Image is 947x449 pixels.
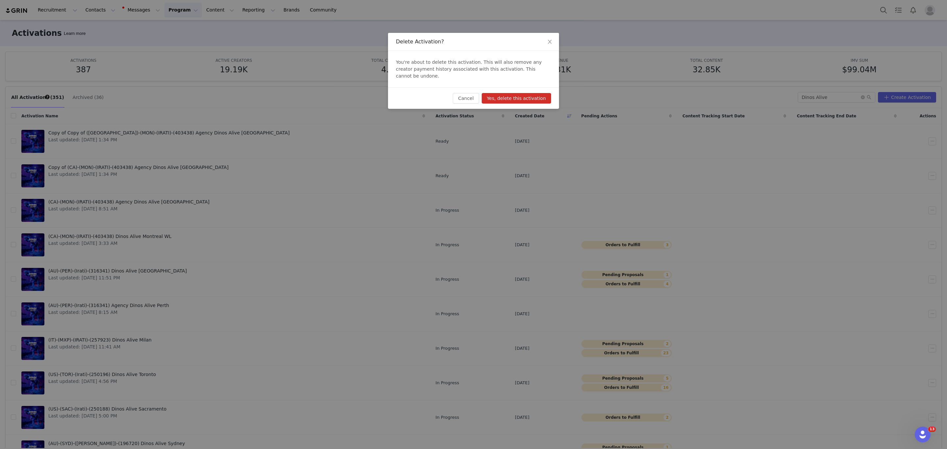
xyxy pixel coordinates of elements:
[453,93,479,104] button: Cancel
[482,93,551,104] button: Yes, delete this activation
[547,39,552,44] i: icon: close
[928,427,936,432] span: 13
[915,427,931,442] iframe: Intercom live chat
[388,51,559,87] div: You're about to delete this activation. This will also remove any creator payment history associa...
[396,38,551,45] div: Delete Activation?
[541,33,559,51] button: Close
